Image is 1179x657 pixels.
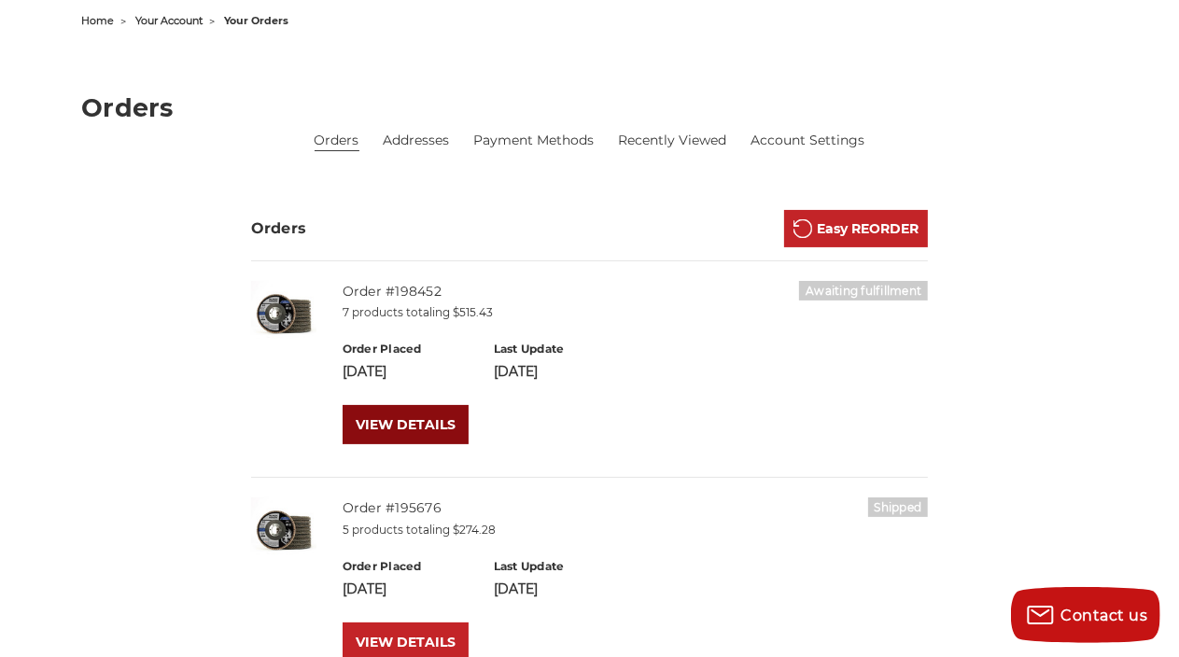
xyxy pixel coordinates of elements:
[384,131,450,150] a: Addresses
[251,281,316,346] img: Black Hawk 4-1/2" x 7/8" Flap Disc Type 27 - 10 Pack
[1011,587,1160,643] button: Contact us
[343,304,929,321] p: 7 products totaling $515.43
[224,14,288,27] span: your orders
[343,499,442,516] a: Order #195676
[494,341,625,357] h6: Last Update
[494,580,538,597] span: [DATE]
[251,217,307,240] h3: Orders
[799,281,928,301] h6: Awaiting fulfillment
[343,522,929,538] p: 5 products totaling $274.28
[473,131,594,150] a: Payment Methods
[135,14,203,27] a: your account
[343,341,474,357] h6: Order Placed
[81,14,114,27] a: home
[343,363,386,380] span: [DATE]
[784,210,928,247] a: Easy REORDER
[494,363,538,380] span: [DATE]
[343,580,386,597] span: [DATE]
[494,558,625,575] h6: Last Update
[315,131,359,151] li: Orders
[343,405,469,444] a: VIEW DETAILS
[343,558,474,575] h6: Order Placed
[1061,607,1148,624] span: Contact us
[868,497,929,517] h6: Shipped
[618,131,726,150] a: Recently Viewed
[81,95,1098,120] h1: Orders
[751,131,864,150] a: Account Settings
[251,497,316,563] img: Black Hawk 4-1/2" x 7/8" Flap Disc Type 27 - 10 Pack
[343,283,442,300] a: Order #198452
